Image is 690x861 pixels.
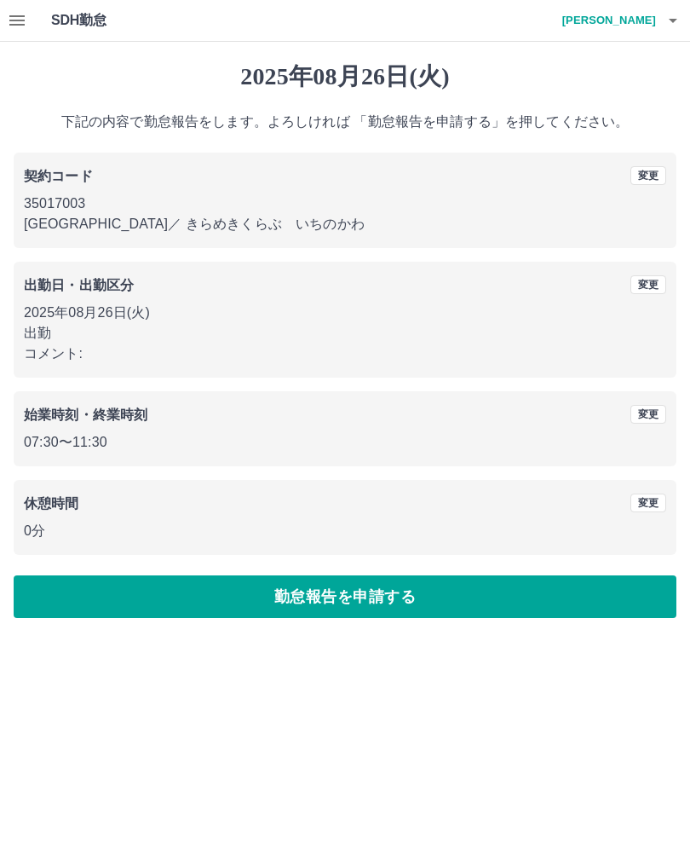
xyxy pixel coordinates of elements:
b: 始業時刻・終業時刻 [24,407,147,422]
button: 変更 [630,166,666,185]
p: 2025年08月26日(火) [24,303,666,323]
p: 07:30 〜 11:30 [24,432,666,453]
b: 休憩時間 [24,496,79,511]
button: 変更 [630,494,666,512]
button: 勤怠報告を申請する [14,575,676,618]
p: 0分 [24,521,666,541]
p: [GEOGRAPHIC_DATA] ／ きらめきくらぶ いちのかわ [24,214,666,234]
button: 変更 [630,405,666,424]
p: コメント: [24,344,666,364]
b: 出勤日・出勤区分 [24,278,134,292]
button: 変更 [630,275,666,294]
p: 下記の内容で勤怠報告をします。よろしければ 「勤怠報告を申請する」を押してください。 [14,112,676,132]
b: 契約コード [24,169,93,183]
p: 35017003 [24,194,666,214]
h1: 2025年08月26日(火) [14,62,676,91]
p: 出勤 [24,323,666,344]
